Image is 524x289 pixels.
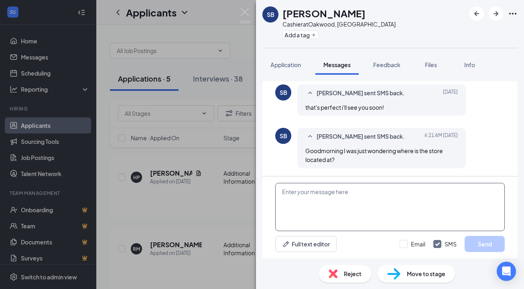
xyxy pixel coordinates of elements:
[280,132,287,140] div: SB
[491,9,501,18] svg: ArrowRight
[373,61,400,68] span: Feedback
[407,269,445,278] span: Move to stage
[497,262,516,281] div: Open Intercom Messenger
[323,61,351,68] span: Messages
[305,132,315,141] svg: SmallChevronUp
[311,33,316,37] svg: Plus
[508,9,518,18] svg: Ellipses
[282,240,290,248] svg: Pen
[282,31,318,39] button: PlusAdd a tag
[305,147,443,163] span: Goodmorning I was just wondering where is the store located at?
[267,10,274,18] div: SB
[425,61,437,68] span: Files
[317,88,405,98] span: [PERSON_NAME] sent SMS back.
[305,88,315,98] svg: SmallChevronUp
[469,6,484,21] button: ArrowLeftNew
[317,132,405,141] span: [PERSON_NAME] sent SMS back.
[424,132,458,141] span: [DATE] 6:21 AM
[275,236,337,252] button: Full text editorPen
[443,88,458,98] span: [DATE]
[282,20,396,28] div: Cashier at Oakwood, [GEOGRAPHIC_DATA]
[282,6,366,20] h1: [PERSON_NAME]
[464,61,475,68] span: Info
[270,61,301,68] span: Application
[465,236,505,252] button: Send
[280,88,287,96] div: SB
[489,6,503,21] button: ArrowRight
[305,104,384,111] span: that's perfect i'll see you soon!
[472,9,481,18] svg: ArrowLeftNew
[344,269,362,278] span: Reject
